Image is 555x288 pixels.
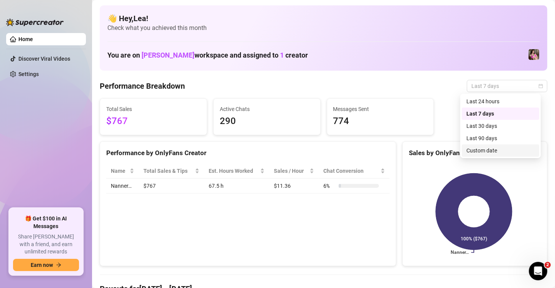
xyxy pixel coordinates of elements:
[13,215,79,230] span: 🎁 Get $100 in AI Messages
[106,114,201,129] span: $767
[462,95,539,108] div: Last 24 hours
[56,262,61,268] span: arrow-right
[466,97,535,106] div: Last 24 hours
[139,164,204,179] th: Total Sales & Tips
[269,179,319,194] td: $11.36
[333,114,428,129] span: 774
[471,80,543,92] span: Last 7 days
[142,51,194,59] span: [PERSON_NAME]
[451,250,469,255] text: Nanner…
[143,167,193,175] span: Total Sales & Tips
[220,105,314,113] span: Active Chats
[220,114,314,129] span: 290
[274,167,308,175] span: Sales / Hour
[529,262,547,280] iframe: Intercom live chat
[106,148,390,158] div: Performance by OnlyFans Creator
[333,105,428,113] span: Messages Sent
[409,148,541,158] div: Sales by OnlyFans Creator
[13,259,79,271] button: Earn nowarrow-right
[462,132,539,144] div: Last 90 days
[106,164,139,179] th: Name
[31,262,53,268] span: Earn now
[111,167,128,175] span: Name
[319,164,390,179] th: Chat Conversion
[18,36,33,42] a: Home
[100,81,185,91] h4: Performance Breakdown
[106,105,201,113] span: Total Sales
[139,179,204,194] td: $767
[106,179,139,194] td: Nanner…
[466,122,535,130] div: Last 30 days
[462,144,539,157] div: Custom date
[529,49,539,60] img: Nanner
[539,84,543,88] span: calendar
[107,24,540,32] span: Check what you achieved this month
[466,146,535,155] div: Custom date
[18,56,70,62] a: Discover Viral Videos
[280,51,284,59] span: 1
[466,134,535,142] div: Last 90 days
[462,120,539,132] div: Last 30 days
[107,51,308,60] h1: You are on workspace and assigned to creator
[545,262,551,268] span: 2
[323,182,336,190] span: 6 %
[462,108,539,120] div: Last 7 days
[13,233,79,256] span: Share [PERSON_NAME] with a friend, and earn unlimited rewards
[209,167,259,175] div: Est. Hours Worked
[107,13,540,24] h4: 👋 Hey, Lea !
[6,18,64,26] img: logo-BBDzfeDw.svg
[466,109,535,118] div: Last 7 days
[18,71,39,77] a: Settings
[269,164,319,179] th: Sales / Hour
[323,167,379,175] span: Chat Conversion
[204,179,269,194] td: 67.5 h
